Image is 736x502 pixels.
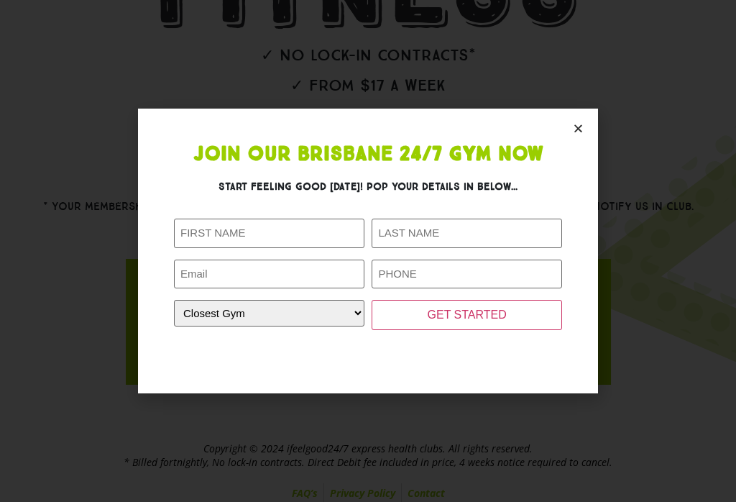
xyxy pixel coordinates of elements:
input: PHONE [372,260,562,289]
input: Email [174,260,364,289]
input: FIRST NAME [174,219,364,248]
h3: Start feeling good [DATE]! Pop your details in below... [174,179,562,194]
a: Close [573,123,584,134]
h1: Join Our Brisbane 24/7 Gym Now [174,145,562,165]
input: LAST NAME [372,219,562,248]
input: GET STARTED [372,300,562,330]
